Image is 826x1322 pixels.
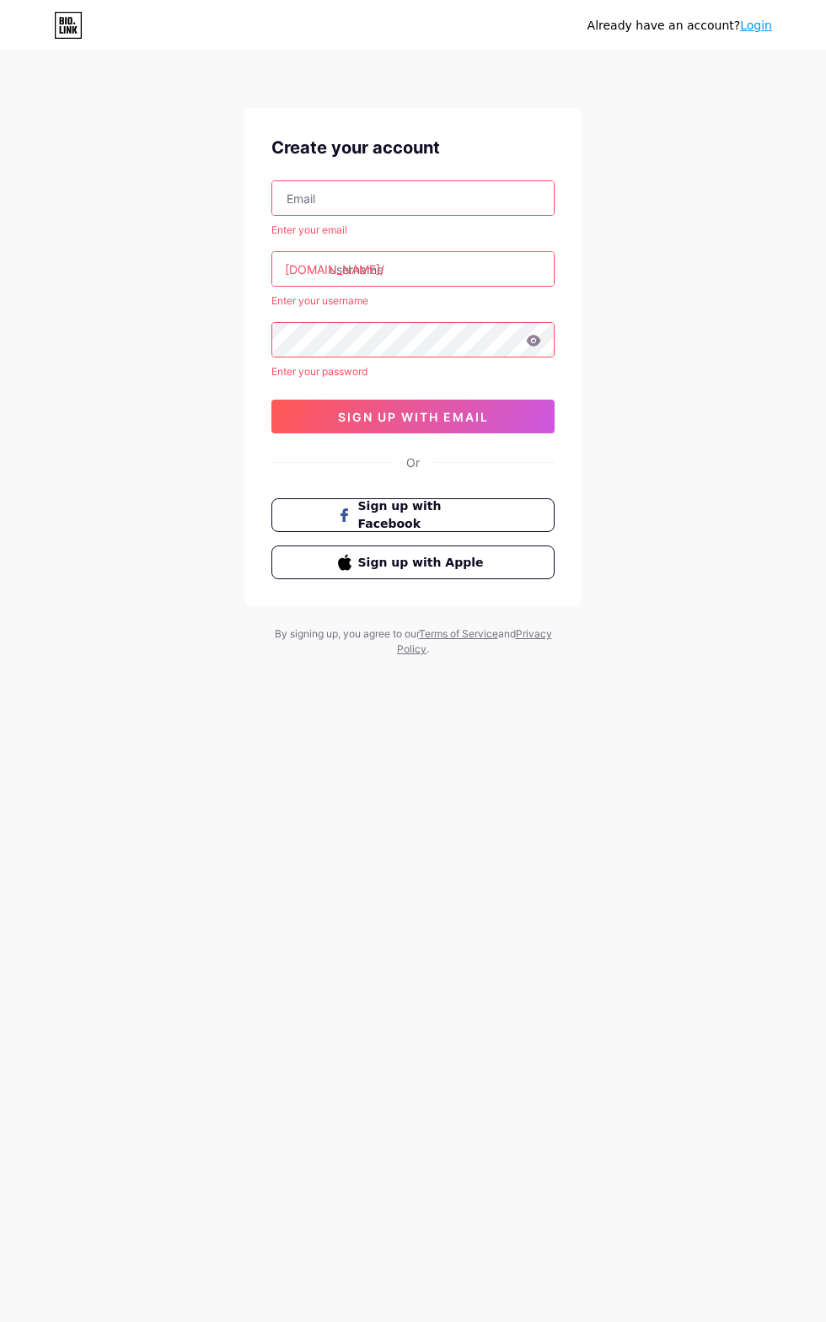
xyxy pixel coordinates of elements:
button: Sign up with Apple [271,545,555,579]
div: Already have an account? [587,17,772,35]
div: By signing up, you agree to our and . [270,626,556,657]
a: Terms of Service [419,627,498,640]
span: Sign up with Apple [358,554,489,572]
div: Enter your password [271,364,555,379]
a: Login [740,19,772,32]
div: Enter your email [271,223,555,238]
div: [DOMAIN_NAME]/ [285,261,384,278]
input: username [272,252,554,286]
div: Enter your username [271,293,555,309]
div: Or [406,454,420,471]
span: Sign up with Facebook [358,497,489,533]
button: sign up with email [271,400,555,433]
span: sign up with email [338,410,489,424]
div: Create your account [271,135,555,160]
input: Email [272,181,554,215]
button: Sign up with Facebook [271,498,555,532]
